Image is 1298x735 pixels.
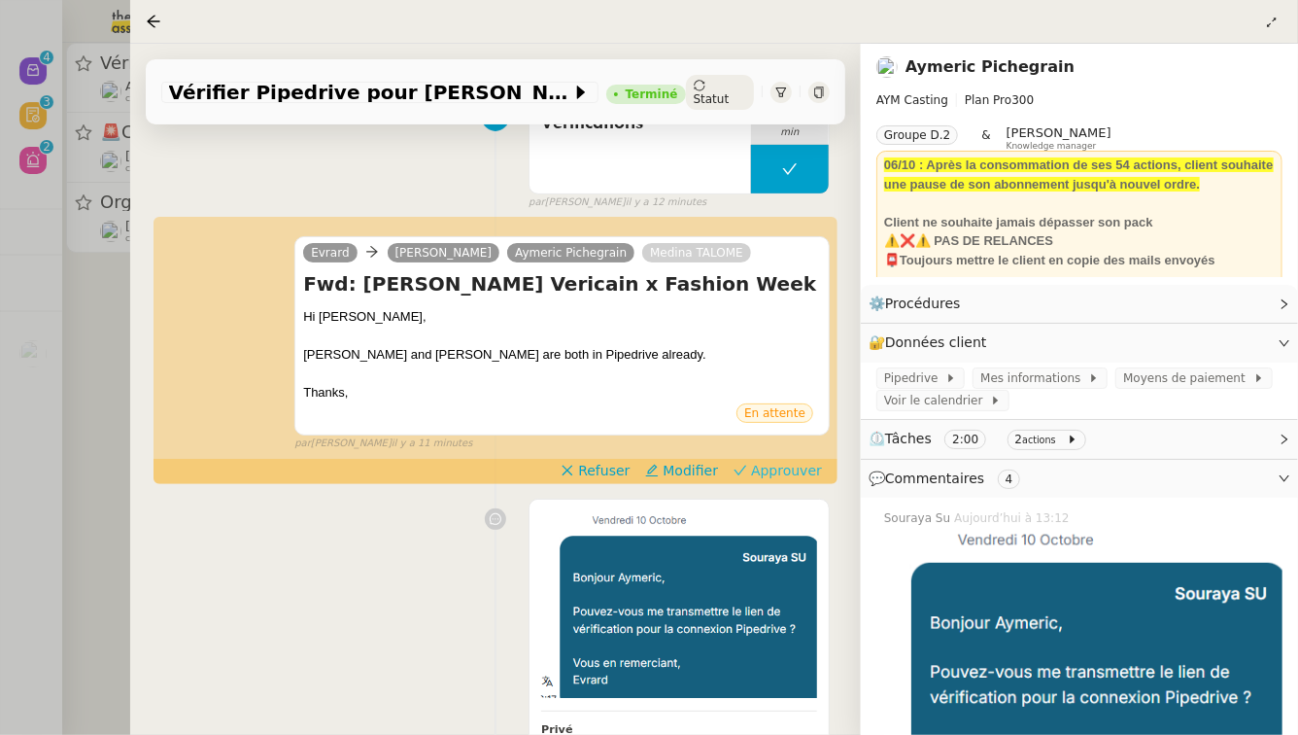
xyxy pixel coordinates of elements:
button: Modifier [637,460,726,481]
button: Refuser [553,460,637,481]
span: 🔐 [869,332,995,354]
span: [PERSON_NAME] [1007,125,1111,140]
app-user-label: Knowledge manager [1007,125,1111,151]
span: il y a 11 minutes [392,436,473,452]
div: 💬Commentaires 4 [861,460,1298,498]
span: ⏲️ [869,431,1094,446]
span: Aujourd’hui à 13:12 [954,509,1073,527]
span: Procédures [885,296,961,311]
span: par [294,436,311,452]
span: Knowledge manager [1007,141,1097,152]
a: Evrard [303,244,357,262]
div: 🔐Données client [861,324,1298,362]
a: Aymeric Pichegrain [905,57,1075,76]
div: ⏲️Tâches 2:00 2actions [861,420,1298,458]
nz-tag: Groupe D.2 [876,125,958,145]
span: & [981,125,990,151]
span: Voir le calendrier [884,391,990,410]
img: Gh+xEKAAAAAElFTkSuQmCC [541,511,817,705]
strong: Toujours mettre le client en copie des mails envoyés [900,253,1215,267]
img: users%2F1PNv5soDtMeKgnH5onPMHqwjzQn1%2Favatar%2Fd0f44614-3c2d-49b8-95e9-0356969fcfd1 [876,56,898,78]
div: [PERSON_NAME] and [PERSON_NAME] are both in Pipedrive already. [303,345,821,365]
strong: ⚠️❌⚠️ PAS DE RELANCES [884,233,1053,248]
span: 300 [1011,93,1034,107]
nz-tag: 4 [998,470,1021,489]
a: [PERSON_NAME] [388,244,500,262]
div: 📮 [884,251,1275,270]
span: ⚙️ [869,293,970,315]
span: AYM Casting [876,93,948,107]
button: Approuver [726,460,830,481]
span: Pipedrive [884,368,945,388]
span: Moyens de paiement [1123,368,1252,388]
span: Vérifier Pipedrive pour [PERSON_NAME] [169,83,571,102]
a: Medina TALOME [642,244,751,262]
span: il y a 12 minutes [626,194,707,211]
span: Commentaires [885,471,984,486]
span: Souraya Su [884,509,954,527]
span: Vérifications [541,109,739,138]
strong: Client ne souhaite jamais dépasser son pack [884,215,1153,229]
nz-tag: 2:00 [944,430,986,449]
h4: Fwd: [PERSON_NAME] Vericain x Fashion Week [303,270,821,297]
span: Plan Pro [965,93,1011,107]
span: Statut [694,92,730,106]
small: actions [1022,435,1056,445]
div: Hi [PERSON_NAME], [303,307,821,327]
span: Approuver [751,461,822,480]
span: Refuser [578,461,630,480]
div: ⚙️Procédures [861,285,1298,323]
a: Aymeric Pichegrain [507,244,634,262]
strong: 06/10 : Après la consommation de ses 54 actions, client souhaite une pause de son abonnement jusq... [884,157,1274,192]
span: Modifier [663,461,718,480]
span: Tâches [885,431,932,446]
small: [PERSON_NAME] [294,436,472,452]
span: En attente [744,406,805,420]
span: Données client [885,334,987,350]
span: par [529,194,545,211]
div: Terminé [626,88,678,100]
div: Thanks, [303,383,821,402]
span: min [751,124,829,141]
small: [PERSON_NAME] [529,194,706,211]
span: Mes informations [980,368,1088,388]
span: 2 [1015,433,1023,446]
span: 💬 [869,471,1028,486]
